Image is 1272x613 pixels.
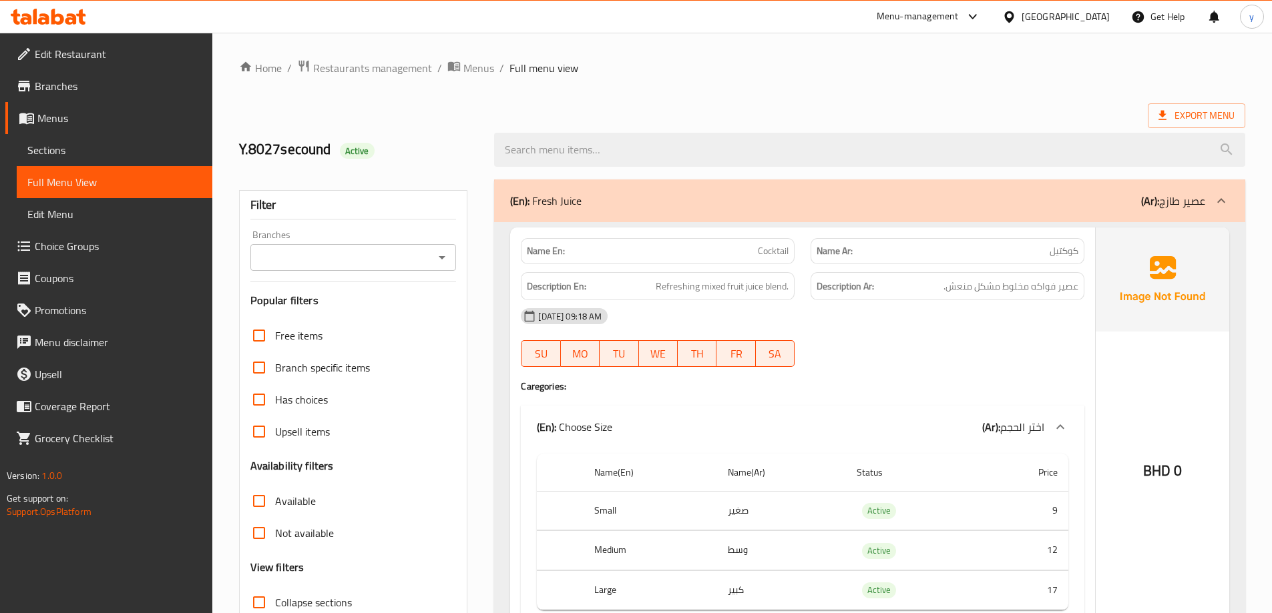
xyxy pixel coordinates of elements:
[1096,227,1229,332] img: Ae5nvW7+0k+MAAAAAElFTkSuQmCC
[678,340,716,367] button: TH
[683,344,711,364] span: TH
[35,78,202,94] span: Branches
[499,60,504,76] li: /
[35,270,202,286] span: Coupons
[521,380,1084,393] h4: Caregories:
[27,174,202,190] span: Full Menu View
[250,458,334,474] h3: Availability filters
[1158,107,1235,124] span: Export Menu
[639,340,678,367] button: WE
[817,278,874,295] strong: Description Ar:
[340,145,375,157] span: Active
[521,340,560,367] button: SU
[35,238,202,254] span: Choice Groups
[5,230,212,262] a: Choice Groups
[1022,9,1110,24] div: [GEOGRAPHIC_DATA]
[761,344,789,364] span: SA
[7,503,91,520] a: Support.OpsPlatform
[533,310,607,323] span: [DATE] 09:18 AM
[437,60,442,76] li: /
[250,560,304,575] h3: View filters
[37,110,202,126] span: Menus
[494,133,1245,167] input: search
[5,326,212,358] a: Menu disclaimer
[656,278,789,295] span: Refreshing mixed fruit juice blend.
[722,344,750,364] span: FR
[717,491,846,530] td: صغير
[644,344,672,364] span: WE
[943,278,1078,295] span: عصير فواكه مخلوط مشكل منعش.
[5,102,212,134] a: Menus
[584,570,716,610] th: Large
[17,166,212,198] a: Full Menu View
[5,294,212,326] a: Promotions
[433,248,451,267] button: Open
[5,390,212,422] a: Coverage Report
[7,467,39,484] span: Version:
[979,454,1068,492] th: Price
[717,570,846,610] td: كبير
[510,193,582,209] p: Fresh Juice
[239,139,479,159] h2: Y.8027secound
[275,392,328,408] span: Has choices
[275,493,316,509] span: Available
[1143,458,1171,484] span: BHD
[862,543,896,558] span: Active
[862,582,896,598] span: Active
[758,244,789,258] span: Cocktail
[862,582,896,598] div: Active
[41,467,62,484] span: 1.0.0
[877,9,959,25] div: Menu-management
[27,206,202,222] span: Edit Menu
[463,60,494,76] span: Menus
[509,60,578,76] span: Full menu view
[17,134,212,166] a: Sections
[35,46,202,62] span: Edit Restaurant
[1174,458,1182,484] span: 0
[537,419,612,435] p: Choose Size
[35,398,202,414] span: Coverage Report
[716,340,755,367] button: FR
[7,490,68,507] span: Get support on:
[239,59,1245,77] nav: breadcrumb
[1000,417,1044,437] span: اختر الحجم
[17,198,212,230] a: Edit Menu
[5,358,212,390] a: Upsell
[27,142,202,158] span: Sections
[756,340,795,367] button: SA
[1148,103,1245,128] span: Export Menu
[35,366,202,382] span: Upsell
[447,59,494,77] a: Menus
[979,531,1068,570] td: 12
[275,328,323,344] span: Free items
[717,531,846,570] td: وسط
[1141,193,1205,209] p: عصير طازج
[275,594,352,610] span: Collapse sections
[287,60,292,76] li: /
[5,422,212,454] a: Grocery Checklist
[275,525,334,541] span: Not available
[35,334,202,350] span: Menu disclaimer
[1249,9,1254,24] span: y
[275,424,330,440] span: Upsell items
[846,454,979,492] th: Status
[1050,244,1078,258] span: كوكتيل
[584,454,716,492] th: Name(En)
[5,70,212,102] a: Branches
[817,244,853,258] strong: Name Ar:
[982,417,1000,437] b: (Ar):
[527,244,565,258] strong: Name En:
[605,344,633,364] span: TU
[862,503,896,518] span: Active
[527,278,586,295] strong: Description En:
[561,340,600,367] button: MO
[537,417,556,437] b: (En):
[584,491,716,530] th: Small
[521,406,1084,448] div: (En): Choose Size(Ar):اختر الحجم
[979,491,1068,530] td: 9
[1141,191,1159,211] b: (Ar):
[250,293,457,308] h3: Popular filters
[717,454,846,492] th: Name(Ar)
